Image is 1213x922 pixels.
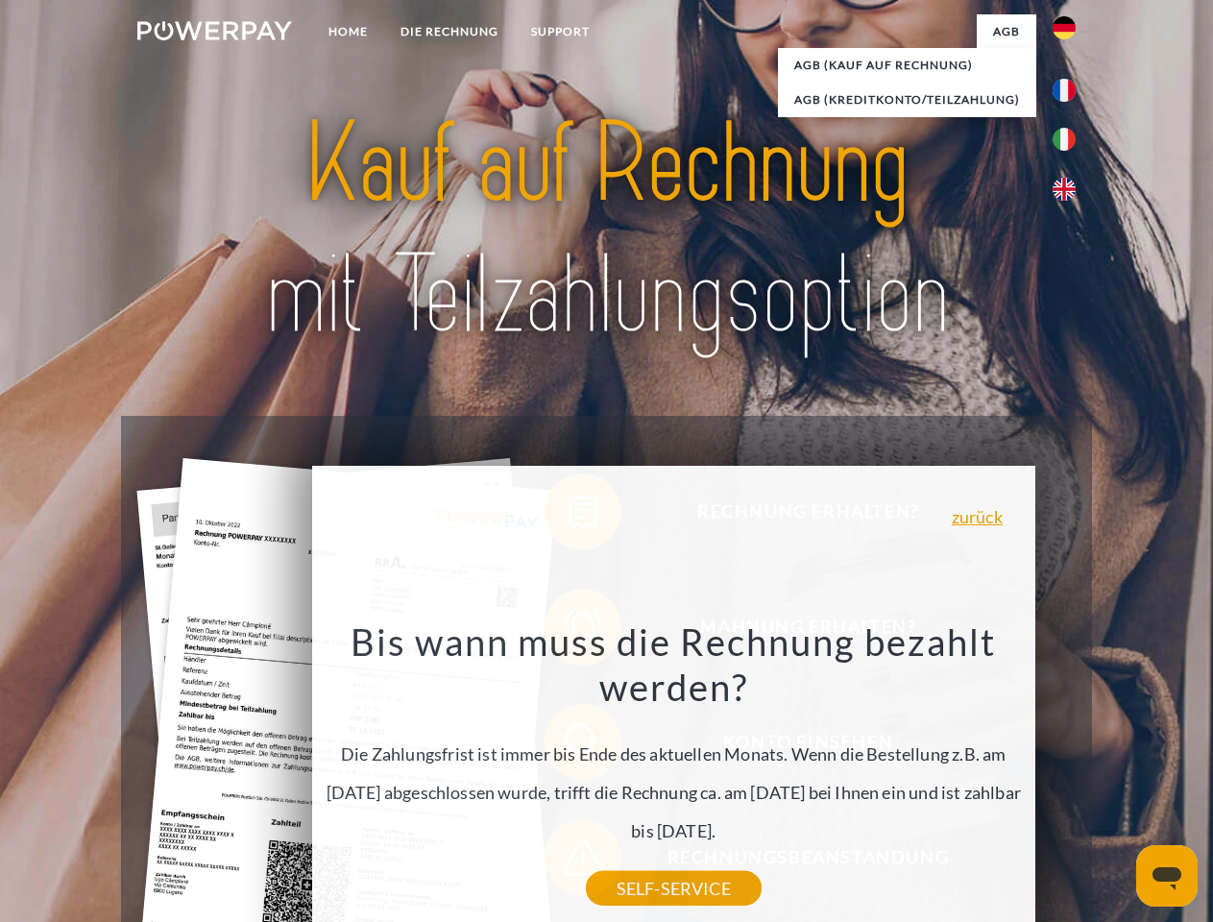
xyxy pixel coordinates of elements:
[312,14,384,49] a: Home
[1053,79,1076,102] img: fr
[137,21,292,40] img: logo-powerpay-white.svg
[778,48,1036,83] a: AGB (Kauf auf Rechnung)
[183,92,1030,368] img: title-powerpay_de.svg
[1053,128,1076,151] img: it
[1136,845,1198,907] iframe: Schaltfläche zum Öffnen des Messaging-Fensters
[323,619,1024,888] div: Die Zahlungsfrist ist immer bis Ende des aktuellen Monats. Wenn die Bestellung z.B. am [DATE] abg...
[586,871,762,906] a: SELF-SERVICE
[384,14,515,49] a: DIE RECHNUNG
[1053,178,1076,201] img: en
[778,83,1036,117] a: AGB (Kreditkonto/Teilzahlung)
[323,619,1024,711] h3: Bis wann muss die Rechnung bezahlt werden?
[952,508,1003,525] a: zurück
[977,14,1036,49] a: agb
[515,14,606,49] a: SUPPORT
[1053,16,1076,39] img: de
